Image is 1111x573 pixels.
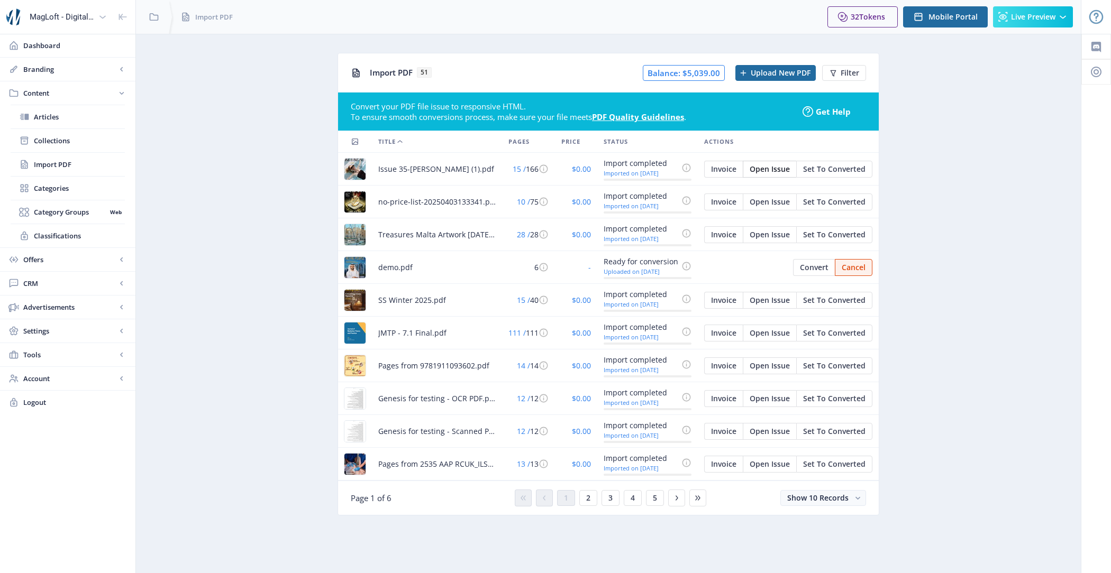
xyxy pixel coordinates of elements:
[604,202,678,209] div: Imported on [DATE]
[796,226,872,243] button: Set To Converted
[378,458,496,470] span: Pages from 2535 AAP RCUK_ILS_MAN_21 5.5 01_24 text and cover.pdf
[508,327,549,339] div: 111
[796,294,872,304] a: Edit page
[572,459,591,469] span: $0.00
[827,6,898,27] button: 32Tokens
[604,419,678,432] div: Import completed
[588,262,591,272] span: -
[11,153,125,176] a: Import PDF
[711,329,736,337] span: Invoice
[743,226,796,243] button: Open Issue
[842,263,866,272] span: Cancel
[604,386,678,399] div: Import completed
[743,196,796,206] a: Edit page
[508,163,549,175] div: 166
[417,67,432,78] span: 51
[30,5,94,29] div: MagLoft - Digital Magazine
[796,357,872,374] button: Set To Converted
[370,67,413,78] span: Import PDF
[750,296,790,304] span: Open Issue
[604,170,678,177] div: Imported on [DATE]
[750,362,790,370] span: Open Issue
[11,129,125,152] a: Collections
[23,64,116,75] span: Branding
[23,349,116,360] span: Tools
[23,278,116,289] span: CRM
[344,454,366,475] img: 5931c883-96bc-40da-84d8-02402a5c4857.jpg
[704,458,743,468] a: Edit page
[378,228,496,241] span: Treasures Malta Artwork [DATE] Final AW - converted (1).pdf
[604,432,678,439] div: Imported on [DATE]
[796,390,872,407] button: Set To Converted
[23,373,116,384] span: Account
[592,112,684,122] a: PDF Quality Guidelines
[803,329,866,337] span: Set To Converted
[796,193,872,210] button: Set To Converted
[572,328,591,338] span: $0.00
[572,164,591,174] span: $0.00
[711,296,736,304] span: Invoice
[711,460,736,468] span: Invoice
[750,165,790,173] span: Open Issue
[800,263,828,272] span: Convert
[835,259,872,276] button: Cancel
[711,198,736,206] span: Invoice
[750,198,790,206] span: Open Issue
[993,6,1073,27] button: Live Preview
[704,325,743,341] button: Invoice
[835,261,872,271] a: Edit page
[23,254,116,265] span: Offers
[572,295,591,305] span: $0.00
[743,456,796,473] button: Open Issue
[787,493,849,503] span: Show 10 Records
[796,425,872,435] a: Edit page
[604,135,628,148] span: Status
[803,460,866,468] span: Set To Converted
[743,425,796,435] a: Edit page
[557,490,575,506] button: 1
[928,13,978,21] span: Mobile Portal
[344,257,366,278] img: 6cfe3ab9-2d32-44ea-826a-0ac5a866c53d.jpg
[604,268,678,275] div: Uploaded on [DATE]
[378,135,396,148] span: Title
[604,465,678,472] div: Imported on [DATE]
[796,292,872,309] button: Set To Converted
[704,196,743,206] a: Edit page
[378,392,496,405] span: Genesis for testing - OCR PDF.pdf
[11,200,125,224] a: Category GroupsWeb
[704,161,743,178] button: Invoice
[508,228,549,241] div: 28
[803,198,866,206] span: Set To Converted
[572,229,591,239] span: $0.00
[743,357,796,374] button: Open Issue
[750,460,790,468] span: Open Issue
[903,6,988,27] button: Mobile Portal
[704,456,743,473] button: Invoice
[344,224,366,245] img: 441c4983-9c72-474a-a491-1e14bfd75cdb.jpg
[604,399,678,406] div: Imported on [DATE]
[653,494,657,502] span: 5
[751,69,811,77] span: Upload New PDF
[508,425,549,438] div: 12
[561,135,580,148] span: Price
[378,425,496,438] span: Genesis for testing - Scanned PDF.pdf
[604,235,678,242] div: Imported on [DATE]
[704,163,743,173] a: Edit page
[796,392,872,402] a: Edit page
[378,359,489,372] span: Pages from 9781911093602.pdf
[704,327,743,337] a: Edit page
[796,456,872,473] button: Set To Converted
[23,326,116,336] span: Settings
[646,490,664,506] button: 5
[351,101,795,112] div: Convert your PDF file issue to responsive HTML.
[631,494,635,502] span: 4
[643,65,725,81] span: Balance: $5,039.00
[743,161,796,178] button: Open Issue
[704,292,743,309] button: Invoice
[344,355,366,376] img: 077b8c4b-4a5f-4afc-8713-dbe45702d193.jpg
[803,296,866,304] span: Set To Converted
[743,294,796,304] a: Edit page
[750,427,790,436] span: Open Issue
[796,423,872,440] button: Set To Converted
[711,165,736,173] span: Invoice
